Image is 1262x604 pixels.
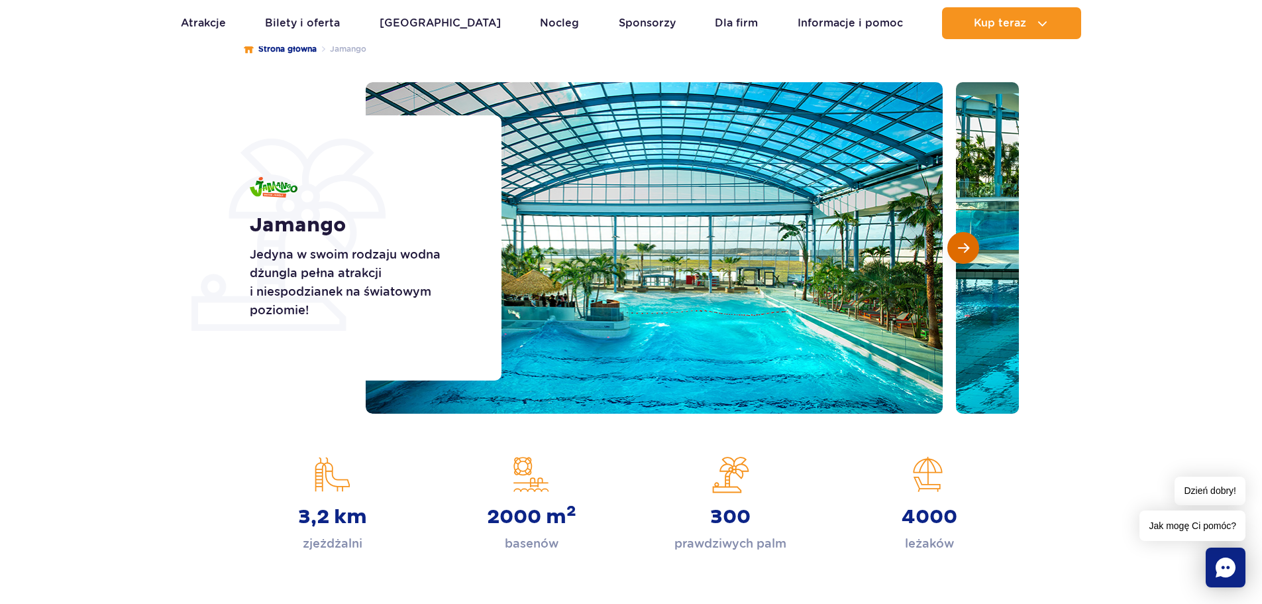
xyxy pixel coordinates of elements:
div: Chat [1206,548,1245,587]
a: Nocleg [540,7,579,39]
span: Dzień dobry! [1175,477,1245,505]
a: Strona główna [244,42,317,56]
span: Jak mogę Ci pomóc? [1139,511,1245,541]
a: Sponsorzy [619,7,676,39]
p: leżaków [905,534,954,553]
a: Informacje i pomoc [798,7,903,39]
strong: 2000 m [487,505,576,529]
strong: 4000 [902,505,957,529]
p: zjeżdżalni [303,534,362,553]
p: prawdziwych palm [674,534,786,553]
button: Następny slajd [947,232,979,264]
h1: Jamango [250,213,472,237]
span: Kup teraz [974,17,1026,29]
a: Bilety i oferta [265,7,340,39]
p: basenów [505,534,558,553]
button: Kup teraz [942,7,1081,39]
sup: 2 [566,502,576,520]
a: [GEOGRAPHIC_DATA] [380,7,501,39]
strong: 300 [710,505,751,529]
strong: 3,2 km [298,505,367,529]
li: Jamango [317,42,366,56]
img: Jamango [250,177,297,198]
p: Jedyna w swoim rodzaju wodna dżungla pełna atrakcji i niespodzianek na światowym poziomie! [250,245,472,320]
a: Dla firm [715,7,758,39]
a: Atrakcje [181,7,226,39]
